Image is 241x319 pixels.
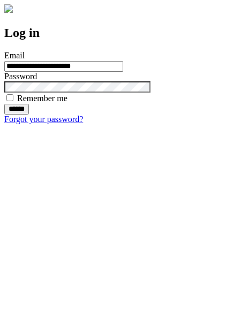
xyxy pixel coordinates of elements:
a: Forgot your password? [4,115,83,124]
label: Password [4,72,37,81]
label: Remember me [17,94,67,103]
label: Email [4,51,25,60]
img: logo-4e3dc11c47720685a147b03b5a06dd966a58ff35d612b21f08c02c0306f2b779.png [4,4,13,13]
h2: Log in [4,26,237,40]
